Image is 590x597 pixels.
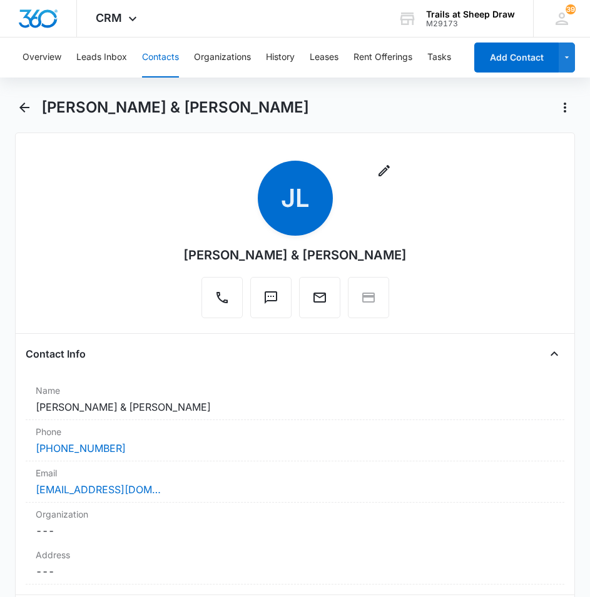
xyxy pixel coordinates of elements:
button: Email [299,277,340,318]
button: Text [250,277,292,318]
button: Organizations [194,38,251,78]
div: account name [426,9,515,19]
button: Leads Inbox [76,38,127,78]
div: Name[PERSON_NAME] & [PERSON_NAME] [26,379,565,420]
button: Tasks [427,38,451,78]
div: Organization--- [26,503,565,543]
h1: [PERSON_NAME] & [PERSON_NAME] [41,98,309,117]
label: Email [36,466,555,479]
a: Call [201,296,243,307]
span: JL [258,161,333,236]
button: Close [544,344,564,364]
div: Phone[PHONE_NUMBER] [26,420,565,461]
a: [EMAIL_ADDRESS][DOMAIN_NAME] [36,482,161,497]
span: 39 [566,4,576,14]
button: Actions [555,98,575,118]
button: Back [15,98,34,118]
div: [PERSON_NAME] & [PERSON_NAME] [183,246,407,264]
label: Name [36,384,555,397]
button: Add Contact [474,43,559,73]
a: Text [250,296,292,307]
a: Email [299,296,340,307]
div: notifications count [566,4,576,14]
a: [PHONE_NUMBER] [36,441,126,456]
button: Rent Offerings [353,38,412,78]
dd: --- [36,564,555,579]
button: Leases [310,38,338,78]
label: Organization [36,508,555,521]
label: Phone [36,425,555,438]
button: History [266,38,295,78]
div: Address--- [26,543,565,584]
label: Address [36,548,555,561]
button: Overview [23,38,61,78]
div: Email[EMAIL_ADDRESS][DOMAIN_NAME] [26,461,565,503]
dd: [PERSON_NAME] & [PERSON_NAME] [36,399,555,414]
h4: Contact Info [26,346,86,361]
dd: --- [36,523,555,538]
div: account id [426,19,515,28]
button: Call [201,277,243,318]
span: CRM [96,11,122,24]
button: Contacts [142,38,179,78]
